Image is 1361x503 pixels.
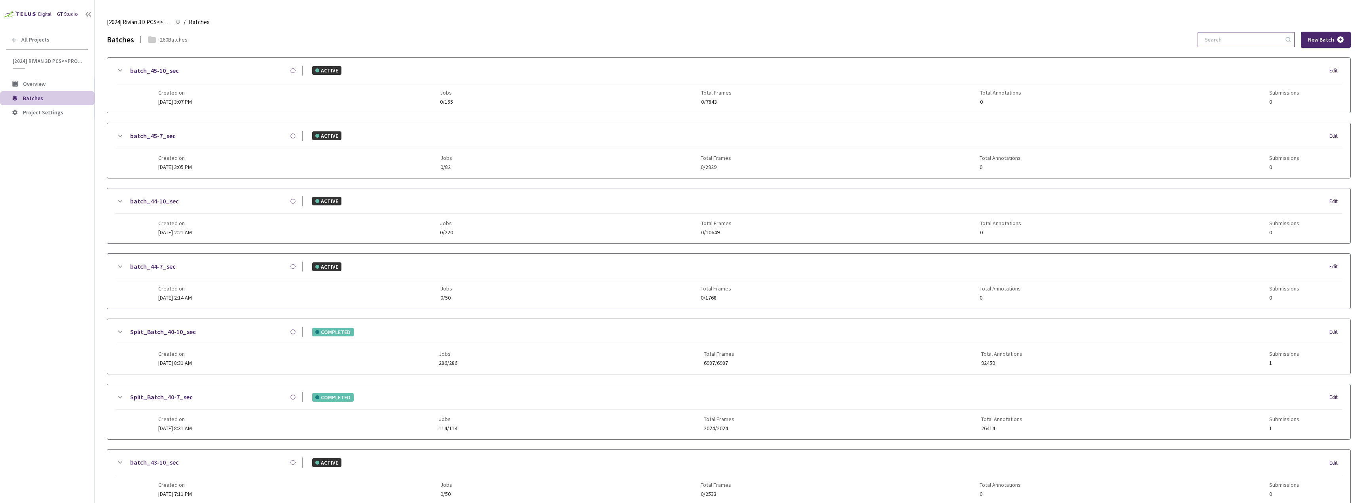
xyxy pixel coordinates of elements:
[1329,263,1342,271] div: Edit
[107,58,1350,113] div: batch_45-10_secACTIVEEditCreated on[DATE] 3:07 PMJobs0/155Total Frames0/7843Total Annotations0Sub...
[440,482,452,488] span: Jobs
[160,35,188,44] div: 260 Batches
[1329,459,1342,467] div: Edit
[981,416,1022,422] span: Total Annotations
[440,89,453,96] span: Jobs
[704,360,734,366] span: 6987/6987
[1269,360,1299,366] span: 1
[704,416,734,422] span: Total Frames
[158,229,192,236] span: [DATE] 2:21 AM
[980,285,1021,292] span: Total Annotations
[158,351,192,357] span: Created on
[1329,67,1342,75] div: Edit
[1269,482,1299,488] span: Submissions
[130,66,179,76] a: batch_45-10_sec
[1269,416,1299,422] span: Submissions
[440,164,452,170] span: 0/82
[704,351,734,357] span: Total Frames
[704,425,734,431] span: 2024/2024
[312,393,354,402] div: COMPLETED
[701,99,732,105] span: 0/7843
[312,328,354,336] div: COMPLETED
[1308,36,1334,43] span: New Batch
[57,10,78,18] div: GT Studio
[184,17,186,27] li: /
[107,17,171,27] span: [2024] Rivian 3D PCS<>Production
[440,491,452,497] span: 0/50
[701,482,731,488] span: Total Frames
[312,131,341,140] div: ACTIVE
[1200,32,1284,47] input: Search
[440,220,453,226] span: Jobs
[1329,328,1342,336] div: Edit
[1269,164,1299,170] span: 0
[23,109,63,116] span: Project Settings
[130,327,196,337] a: Split_Batch_40-10_sec
[1269,220,1299,226] span: Submissions
[158,490,192,497] span: [DATE] 7:11 PM
[107,33,134,46] div: Batches
[1329,197,1342,205] div: Edit
[701,155,731,161] span: Total Frames
[158,425,192,432] span: [DATE] 8:31 AM
[1269,285,1299,292] span: Submissions
[980,99,1021,105] span: 0
[1269,99,1299,105] span: 0
[980,230,1021,235] span: 0
[439,416,457,422] span: Jobs
[107,384,1350,439] div: Split_Batch_40-7_secCOMPLETEDEditCreated on[DATE] 8:31 AMJobs114/114Total Frames2024/2024Total An...
[312,458,341,467] div: ACTIVE
[312,66,341,75] div: ACTIVE
[701,230,732,235] span: 0/10649
[23,95,43,102] span: Batches
[1329,393,1342,401] div: Edit
[1269,295,1299,301] span: 0
[189,17,210,27] span: Batches
[1269,89,1299,96] span: Submissions
[981,360,1022,366] span: 92459
[701,295,731,301] span: 0/1768
[980,155,1021,161] span: Total Annotations
[21,36,49,43] span: All Projects
[980,491,1021,497] span: 0
[130,457,179,467] a: batch_43-10_sec
[701,89,732,96] span: Total Frames
[1269,230,1299,235] span: 0
[158,482,192,488] span: Created on
[312,262,341,271] div: ACTIVE
[312,197,341,205] div: ACTIVE
[701,220,732,226] span: Total Frames
[440,230,453,235] span: 0/220
[130,196,179,206] a: batch_44-10_sec
[158,285,192,292] span: Created on
[158,89,192,96] span: Created on
[439,351,457,357] span: Jobs
[981,351,1022,357] span: Total Annotations
[158,359,192,366] span: [DATE] 8:31 AM
[1269,425,1299,431] span: 1
[158,220,192,226] span: Created on
[439,425,457,431] span: 114/114
[158,163,192,171] span: [DATE] 3:05 PM
[107,188,1350,243] div: batch_44-10_secACTIVEEditCreated on[DATE] 2:21 AMJobs0/220Total Frames0/10649Total Annotations0Su...
[701,285,731,292] span: Total Frames
[440,295,452,301] span: 0/50
[107,254,1350,309] div: batch_44-7_secACTIVEEditCreated on[DATE] 2:14 AMJobs0/50Total Frames0/1768Total Annotations0Submi...
[980,89,1021,96] span: Total Annotations
[701,491,731,497] span: 0/2533
[1269,155,1299,161] span: Submissions
[13,58,83,65] span: [2024] Rivian 3D PCS<>Production
[130,262,176,271] a: batch_44-7_sec
[1269,351,1299,357] span: Submissions
[980,482,1021,488] span: Total Annotations
[440,99,453,105] span: 0/155
[158,155,192,161] span: Created on
[980,220,1021,226] span: Total Annotations
[23,80,45,87] span: Overview
[440,285,452,292] span: Jobs
[130,131,176,141] a: batch_45-7_sec
[158,294,192,301] span: [DATE] 2:14 AM
[1269,491,1299,497] span: 0
[107,319,1350,374] div: Split_Batch_40-10_secCOMPLETEDEditCreated on[DATE] 8:31 AMJobs286/286Total Frames6987/6987Total A...
[158,416,192,422] span: Created on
